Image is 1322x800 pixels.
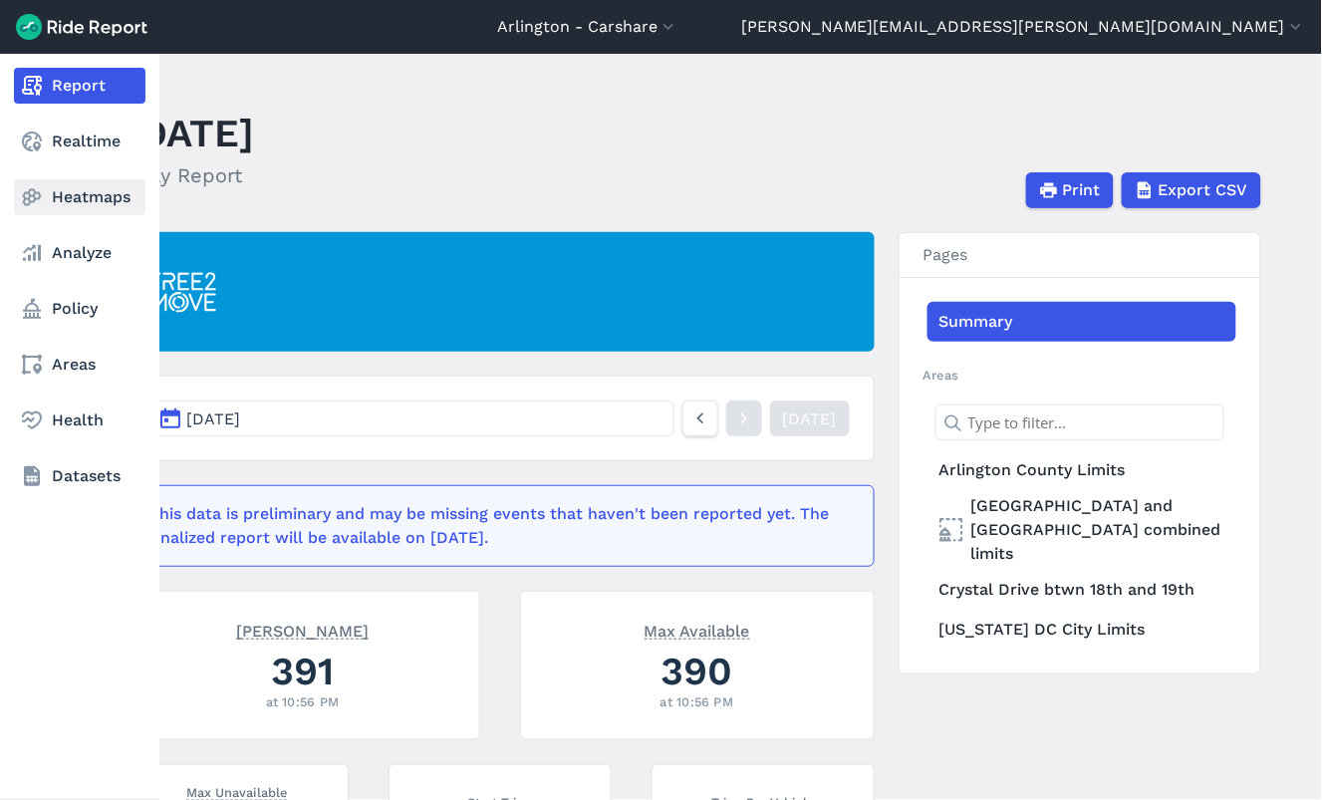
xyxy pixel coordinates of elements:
[927,610,1236,650] a: [US_STATE] DC City Limits
[149,265,259,320] img: Free2Move
[14,291,145,327] a: Policy
[16,14,147,40] img: Ride Report
[236,620,369,640] span: [PERSON_NAME]
[1122,172,1261,208] button: Export CSV
[927,450,1236,490] a: Arlington County Limits
[14,235,145,271] a: Analyze
[927,302,1236,342] a: Summary
[935,404,1224,440] input: Type to filter...
[1063,178,1101,202] span: Print
[14,402,145,438] a: Health
[927,490,1236,570] a: [GEOGRAPHIC_DATA] and [GEOGRAPHIC_DATA] combined limits
[900,233,1260,278] h3: Pages
[150,644,455,698] div: 391
[1026,172,1114,208] button: Print
[1159,178,1248,202] span: Export CSV
[126,160,255,190] h2: Daily Report
[927,570,1236,610] a: Crystal Drive btwn 18th and 19th
[545,692,850,711] div: at 10:56 PM
[645,620,750,640] span: Max Available
[770,400,850,436] a: [DATE]
[150,692,455,711] div: at 10:56 PM
[924,366,1236,385] h2: Areas
[14,458,145,494] a: Datasets
[150,502,838,550] div: This data is preliminary and may be missing events that haven't been reported yet. The finalized ...
[187,409,241,428] span: [DATE]
[545,644,850,698] div: 390
[14,124,145,159] a: Realtime
[497,15,678,39] button: Arlington - Carshare
[126,106,255,160] h1: [DATE]
[14,68,145,104] a: Report
[150,400,674,436] button: [DATE]
[14,179,145,215] a: Heatmaps
[14,347,145,383] a: Areas
[741,15,1306,39] button: [PERSON_NAME][EMAIL_ADDRESS][PERSON_NAME][DOMAIN_NAME]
